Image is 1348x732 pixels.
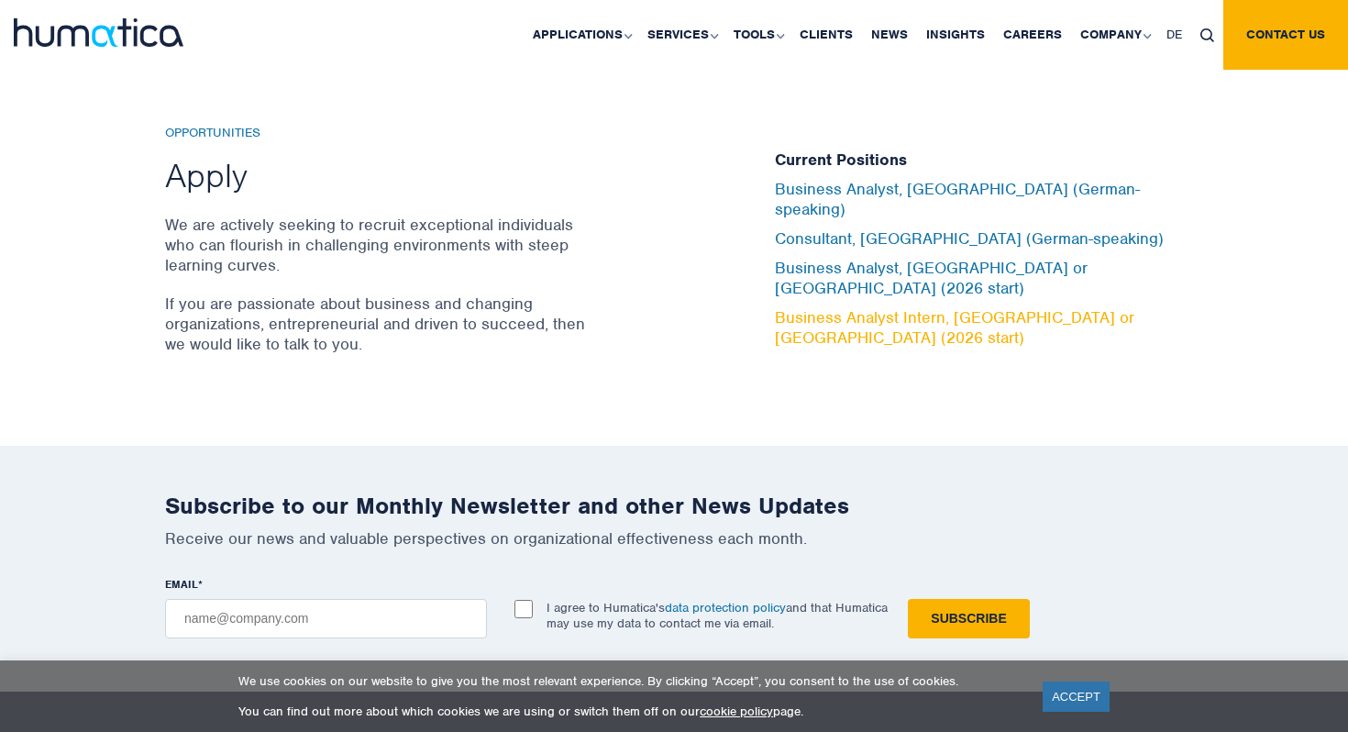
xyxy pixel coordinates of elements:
input: Subscribe [908,599,1029,638]
p: You can find out more about which cookies we are using or switch them off on our page. [238,704,1020,719]
p: We use cookies on our website to give you the most relevant experience. By clicking “Accept”, you... [238,673,1020,689]
span: EMAIL [165,577,198,592]
input: I agree to Humatica'sdata protection policyand that Humatica may use my data to contact me via em... [514,600,533,618]
p: I agree to Humatica's and that Humatica may use my data to contact me via email. [547,600,888,631]
span: DE [1166,27,1182,42]
h2: Subscribe to our Monthly Newsletter and other News Updates [165,492,1183,520]
input: name@company.com [165,599,487,638]
a: ACCEPT [1043,682,1110,712]
a: Business Analyst Intern, [GEOGRAPHIC_DATA] or [GEOGRAPHIC_DATA] (2026 start) [775,307,1134,348]
h5: Current Positions [775,150,1183,171]
a: cookie policy [700,704,773,719]
p: If you are passionate about business and changing organizations, entrepreneurial and driven to su... [165,294,591,354]
a: Business Analyst, [GEOGRAPHIC_DATA] or [GEOGRAPHIC_DATA] (2026 start) [775,258,1088,298]
h6: Opportunities [165,126,591,141]
img: logo [14,18,183,47]
img: search_icon [1200,28,1214,42]
a: Business Analyst, [GEOGRAPHIC_DATA] (German-speaking) [775,179,1140,219]
h2: Apply [165,154,591,196]
p: Receive our news and valuable perspectives on organizational effectiveness each month. [165,528,1183,549]
p: We are actively seeking to recruit exceptional individuals who can flourish in challenging enviro... [165,215,591,275]
a: Consultant, [GEOGRAPHIC_DATA] (German-speaking) [775,228,1164,249]
a: data protection policy [665,600,786,616]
